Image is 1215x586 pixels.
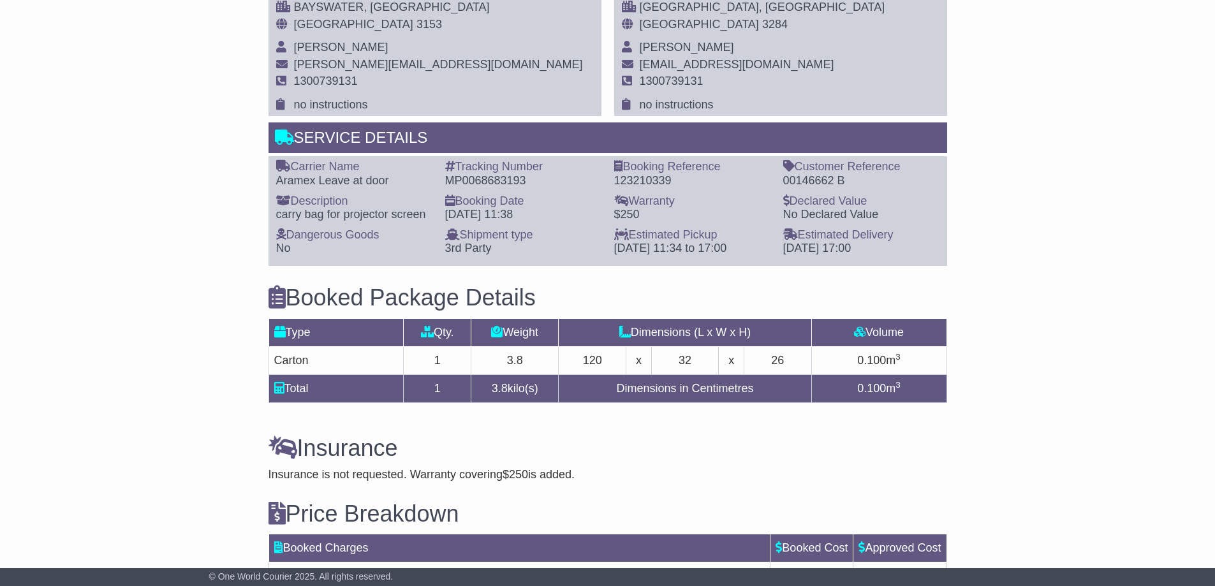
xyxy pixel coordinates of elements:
span: 0.100 [857,382,886,395]
span: [PERSON_NAME] [294,41,388,54]
div: No Declared Value [783,208,939,222]
span: No [276,242,291,254]
span: [GEOGRAPHIC_DATA] [640,18,759,31]
span: no instructions [640,98,714,111]
td: x [626,346,651,374]
span: 0.100 [857,354,886,367]
div: Insurance is not requested. Warranty covering is added. [269,468,947,482]
div: Booking Reference [614,160,770,174]
div: Estimated Delivery [783,228,939,242]
span: $250 [503,468,528,481]
td: x [719,346,744,374]
td: 32 [651,346,719,374]
div: BAYSWATER, [GEOGRAPHIC_DATA] [294,1,583,15]
div: Booking Date [445,194,601,209]
h3: Insurance [269,436,947,461]
div: Aramex Leave at door [276,174,432,188]
td: m [811,374,946,402]
td: Volume [811,318,946,346]
span: [GEOGRAPHIC_DATA] [294,18,413,31]
td: Weight [471,318,559,346]
h3: Price Breakdown [269,501,947,527]
div: $250 [614,208,770,222]
td: 120 [559,346,626,374]
h3: Booked Package Details [269,285,947,311]
td: 26 [744,346,811,374]
div: Tracking Number [445,160,601,174]
div: carry bag for projector screen [276,208,432,222]
td: Approved Cost [853,534,946,562]
sup: 3 [895,380,901,390]
div: [GEOGRAPHIC_DATA], [GEOGRAPHIC_DATA] [640,1,885,15]
td: Booked Cost [770,534,853,562]
span: no instructions [294,98,368,111]
td: 3.8 [471,346,559,374]
td: Carton [269,346,404,374]
div: Shipment type [445,228,601,242]
td: 1 [404,374,471,402]
span: 1300739131 [294,75,358,87]
div: [DATE] 11:38 [445,208,601,222]
div: MP0068683193 [445,174,601,188]
td: Qty. [404,318,471,346]
div: [DATE] 11:34 to 17:00 [614,242,770,256]
span: [PERSON_NAME][EMAIL_ADDRESS][DOMAIN_NAME] [294,58,583,71]
div: 00146662 B [783,174,939,188]
span: 3153 [416,18,442,31]
td: kilo(s) [471,374,559,402]
div: Carrier Name [276,160,432,174]
td: 1 [404,346,471,374]
div: Customer Reference [783,160,939,174]
span: [EMAIL_ADDRESS][DOMAIN_NAME] [640,58,834,71]
td: Type [269,318,404,346]
span: © One World Courier 2025. All rights reserved. [209,571,394,582]
div: Dangerous Goods [276,228,432,242]
sup: 3 [895,352,901,362]
td: m [811,346,946,374]
span: 3rd Party [445,242,492,254]
td: Booked Charges [269,534,770,562]
div: [DATE] 17:00 [783,242,939,256]
div: Warranty [614,194,770,209]
span: 3.8 [492,382,508,395]
span: 1300739131 [640,75,703,87]
span: [PERSON_NAME] [640,41,734,54]
div: Estimated Pickup [614,228,770,242]
div: Description [276,194,432,209]
div: Service Details [269,122,947,157]
div: 123210339 [614,174,770,188]
td: Dimensions in Centimetres [559,374,811,402]
td: Dimensions (L x W x H) [559,318,811,346]
span: 3284 [762,18,788,31]
div: Declared Value [783,194,939,209]
td: Total [269,374,404,402]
